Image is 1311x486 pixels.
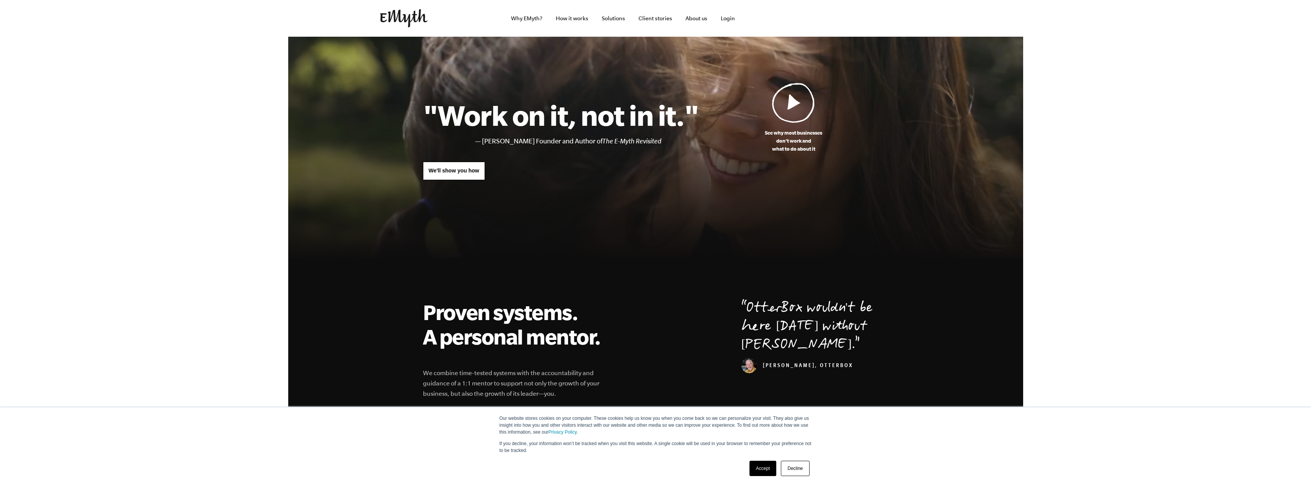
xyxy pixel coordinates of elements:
img: Curt Richardson, OtterBox [741,358,757,373]
iframe: Embedded CTA [767,10,847,27]
h1: "Work on it, not in it." [423,98,699,132]
p: OtterBox wouldn't be here [DATE] without [PERSON_NAME]. [741,300,888,355]
p: We combine time-tested systems with the accountability and guidance of a 1:1 mentor to support no... [423,368,610,399]
img: Play Video [772,83,815,123]
a: We'll show you how [423,162,485,180]
p: Our website stores cookies on your computer. These cookies help us know you when you come back so... [500,415,812,436]
i: The E-Myth Revisited [602,137,661,145]
a: Privacy Policy [549,429,577,435]
iframe: Embedded CTA [851,10,931,27]
cite: [PERSON_NAME], OtterBox [741,363,853,369]
p: See why most businesses don't work and what to do about it [699,129,888,153]
li: [PERSON_NAME] Founder and Author of [482,136,699,147]
span: We'll show you how [429,167,479,174]
a: Accept [749,461,777,476]
p: If you decline, your information won’t be tracked when you visit this website. A single cookie wi... [500,440,812,454]
a: See why most businessesdon't work andwhat to do about it [699,83,888,153]
a: Decline [781,461,809,476]
h2: Proven systems. A personal mentor. [423,300,610,349]
img: EMyth [380,9,428,28]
